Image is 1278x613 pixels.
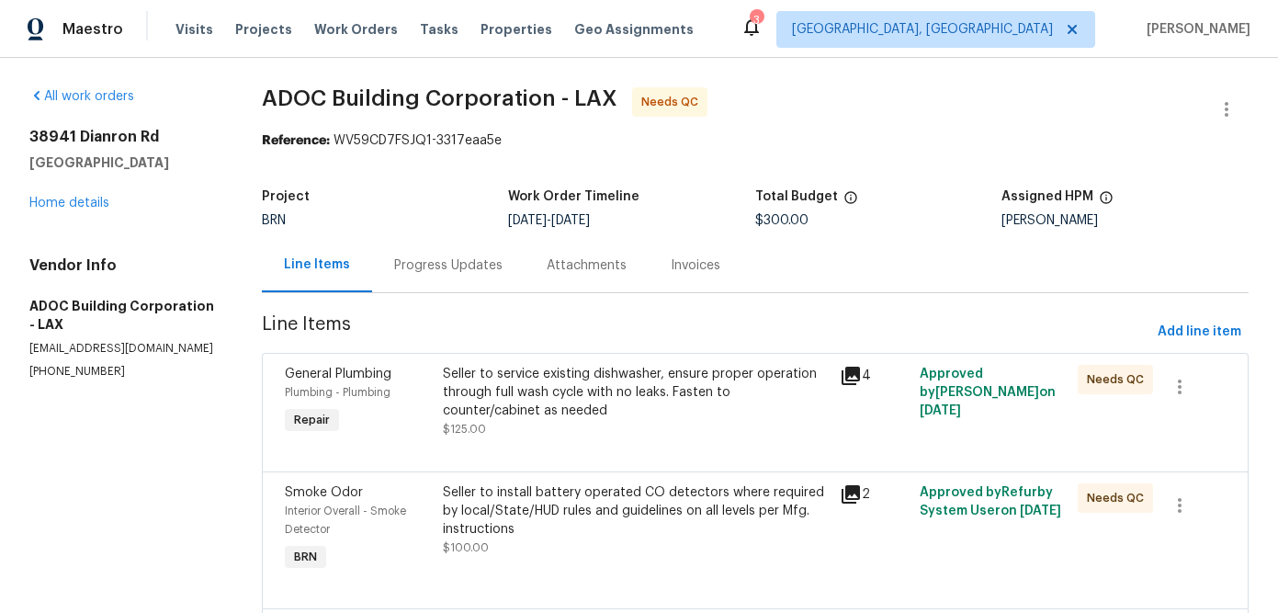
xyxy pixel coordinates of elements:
span: Repair [287,411,337,429]
span: Needs QC [641,93,706,111]
span: Approved by [PERSON_NAME] on [920,368,1056,417]
h4: Vendor Info [29,256,218,275]
div: 3 [750,11,763,29]
span: Add line item [1158,321,1241,344]
p: [EMAIL_ADDRESS][DOMAIN_NAME] [29,341,218,357]
div: 4 [840,365,908,387]
span: Interior Overall - Smoke Detector [285,505,406,535]
a: All work orders [29,90,134,103]
span: Visits [175,20,213,39]
div: Attachments [547,256,627,275]
div: Line Items [284,255,350,274]
h2: 38941 Dianron Rd [29,128,218,146]
span: Tasks [420,23,458,36]
span: - [508,214,590,227]
div: [PERSON_NAME] [1001,214,1249,227]
b: Reference: [262,134,330,147]
span: [PERSON_NAME] [1139,20,1250,39]
span: Smoke Odor [285,486,363,499]
span: Line Items [262,315,1150,349]
div: 2 [840,483,908,505]
span: Plumbing - Plumbing [285,387,390,398]
span: [DATE] [1020,505,1061,517]
div: Progress Updates [394,256,503,275]
h5: Work Order Timeline [508,190,639,203]
span: Needs QC [1087,489,1151,507]
h5: Project [262,190,310,203]
div: Invoices [671,256,720,275]
h5: Total Budget [755,190,838,203]
h5: ADOC Building Corporation - LAX [29,297,218,334]
div: Seller to install battery operated CO detectors where required by local/State/HUD rules and guide... [443,483,829,539]
div: Seller to service existing dishwasher, ensure proper operation through full wash cycle with no le... [443,365,829,420]
span: Work Orders [314,20,398,39]
span: Maestro [62,20,123,39]
span: General Plumbing [285,368,391,380]
span: ADOC Building Corporation - LAX [262,87,617,109]
span: Needs QC [1087,370,1151,389]
button: Add line item [1150,315,1249,349]
p: [PHONE_NUMBER] [29,364,218,380]
span: BRN [287,548,324,566]
span: Approved by Refurby System User on [920,486,1061,517]
h5: [GEOGRAPHIC_DATA] [29,153,218,172]
span: The hpm assigned to this work order. [1099,190,1114,214]
span: $100.00 [443,542,489,553]
a: Home details [29,197,109,210]
span: BRN [262,214,286,227]
span: [DATE] [920,404,961,417]
span: Properties [481,20,552,39]
span: $125.00 [443,424,486,435]
span: [GEOGRAPHIC_DATA], [GEOGRAPHIC_DATA] [792,20,1053,39]
span: [DATE] [551,214,590,227]
h5: Assigned HPM [1001,190,1093,203]
span: Geo Assignments [574,20,694,39]
span: [DATE] [508,214,547,227]
div: WV59CD7FSJQ1-3317eaa5e [262,131,1249,150]
span: The total cost of line items that have been proposed by Opendoor. This sum includes line items th... [843,190,858,214]
span: Projects [235,20,292,39]
span: $300.00 [755,214,809,227]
